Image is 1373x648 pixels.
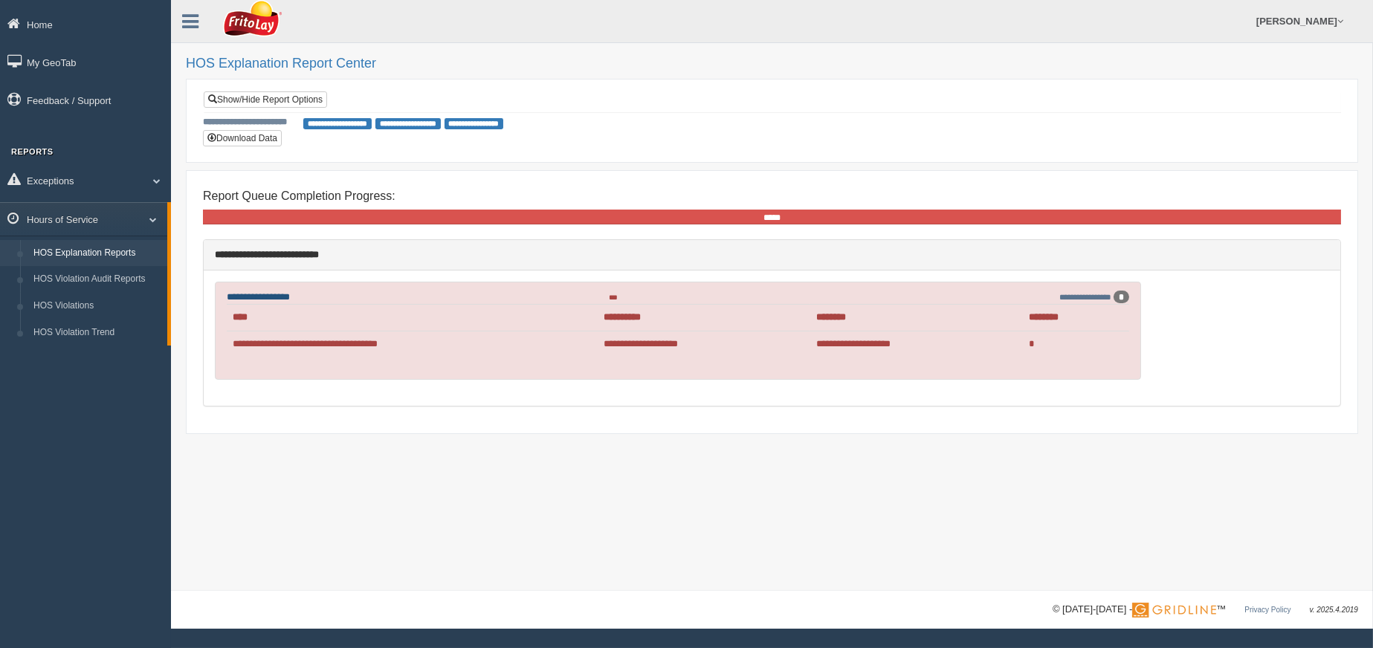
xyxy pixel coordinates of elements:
a: Privacy Policy [1244,606,1290,614]
a: Show/Hide Report Options [204,91,327,108]
button: Download Data [203,130,282,146]
h2: HOS Explanation Report Center [186,56,1358,71]
a: HOS Violations [27,293,167,320]
a: HOS Explanation Reports [27,240,167,267]
a: HOS Violation Audit Reports [27,266,167,293]
img: Gridline [1132,603,1216,618]
h4: Report Queue Completion Progress: [203,189,1341,203]
div: © [DATE]-[DATE] - ™ [1053,602,1358,618]
a: HOS Violation Trend [27,320,167,346]
span: v. 2025.4.2019 [1310,606,1358,614]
